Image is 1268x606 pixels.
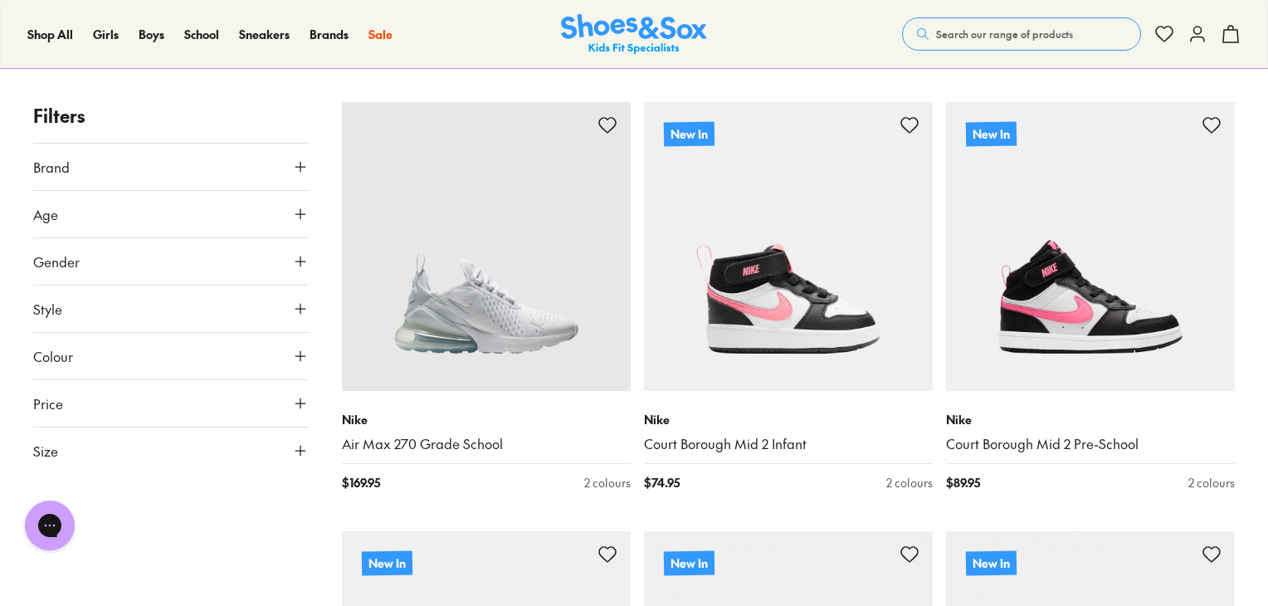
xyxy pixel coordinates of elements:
span: Girls [93,26,119,42]
a: Shoes & Sox [561,14,707,55]
iframe: Gorgias live chat messenger [17,495,83,556]
p: New In [966,550,1017,575]
span: Brands [310,26,349,42]
span: Brand [33,157,70,177]
span: Price [33,393,63,413]
button: Colour [33,333,309,379]
p: Nike [342,411,631,428]
span: Sneakers [239,26,290,42]
p: New In [664,121,714,146]
a: Brands [310,26,349,43]
span: Colour [33,346,73,366]
a: Court Borough Mid 2 Pre-School [946,435,1235,453]
a: New In [946,102,1235,391]
span: Shop All [27,26,73,42]
button: Search our range of products [902,17,1141,51]
a: Sneakers [239,26,290,43]
button: Age [33,191,309,237]
a: Sale [368,26,393,43]
button: Brand [33,144,309,190]
div: 2 colours [584,474,631,491]
span: Sale [368,26,393,42]
span: Search our range of products [936,27,1073,42]
button: Price [33,380,309,427]
span: $ 89.95 [946,474,980,491]
button: Gender [33,238,309,285]
span: Age [33,204,58,224]
span: Boys [139,26,164,42]
span: School [184,26,219,42]
p: New In [664,550,714,575]
span: Size [33,441,58,461]
a: School [184,26,219,43]
a: New In [644,102,933,391]
p: New In [966,121,1017,146]
span: Style [33,299,62,319]
a: Girls [93,26,119,43]
span: Gender [33,252,80,271]
a: Shop All [27,26,73,43]
a: Court Borough Mid 2 Infant [644,435,933,453]
p: Nike [946,411,1235,428]
p: Filters [33,102,309,130]
img: SNS_Logo_Responsive.svg [561,14,707,55]
p: New In [362,550,412,575]
button: Size [33,428,309,474]
span: $ 74.95 [644,474,680,491]
span: $ 169.95 [342,474,380,491]
a: Boys [139,26,164,43]
div: 2 colours [886,474,933,491]
p: Nike [644,411,933,428]
div: 2 colours [1188,474,1235,491]
button: Style [33,286,309,332]
a: Air Max 270 Grade School [342,435,631,453]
